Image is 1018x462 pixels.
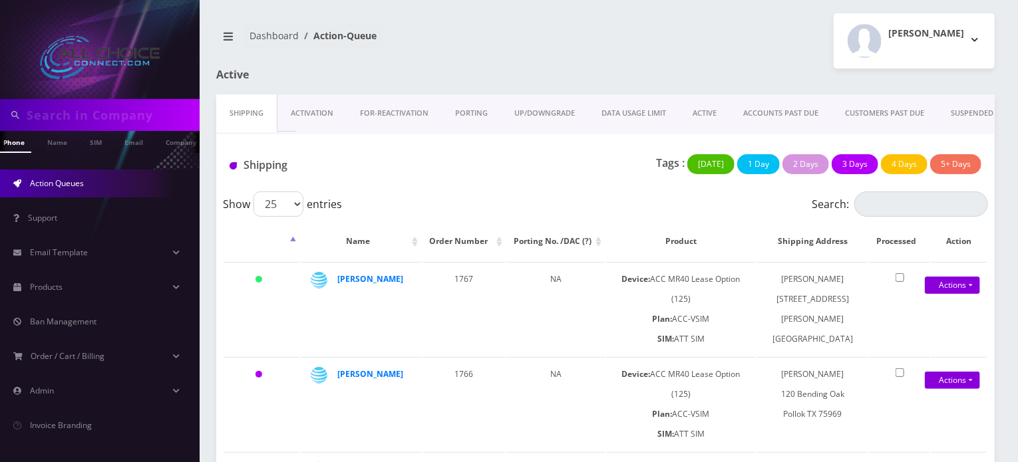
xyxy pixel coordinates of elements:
h2: [PERSON_NAME] [888,28,964,39]
td: 1767 [423,262,506,356]
th: Processed: activate to sort column ascending [870,222,930,261]
a: Name [41,131,74,152]
td: NA [507,357,605,451]
th: Action [932,222,987,261]
label: Search: [812,191,988,217]
li: Action-Queue [299,29,377,43]
input: Search: [854,191,988,217]
th: Name: activate to sort column ascending [301,222,421,261]
td: ACC MR40 Lease Option (125) ACC-VSIM ATT SIM [606,357,756,451]
select: Showentries [254,191,303,217]
a: Email [118,131,150,152]
b: SIM: [657,333,674,344]
input: Search in Company [27,102,196,128]
a: SIM [83,131,108,152]
a: Actions [925,372,980,389]
nav: breadcrumb [216,22,595,60]
a: FOR-REActivation [347,94,442,132]
button: 3 Days [832,154,878,174]
span: Support [28,212,57,223]
span: Email Template [30,247,88,258]
th: Product [606,222,756,261]
a: ACCOUNTS PAST DUE [730,94,832,132]
th: Shipping Address [757,222,868,261]
th: : activate to sort column descending [224,222,299,261]
a: Activation [277,94,347,132]
span: Ban Management [30,316,96,327]
td: [PERSON_NAME] 120 Bending Oak Pollok TX 75969 [757,357,868,451]
th: Porting No. /DAC (?): activate to sort column ascending [507,222,605,261]
a: Dashboard [250,29,299,42]
td: [PERSON_NAME] [STREET_ADDRESS][PERSON_NAME] [GEOGRAPHIC_DATA] [757,262,868,356]
a: CUSTOMERS PAST DUE [832,94,937,132]
img: Shipping [230,162,237,170]
td: NA [507,262,605,356]
button: 5+ Days [930,154,981,174]
button: 2 Days [782,154,829,174]
h1: Shipping [230,159,467,172]
a: ACTIVE [679,94,730,132]
b: Plan: [652,313,672,324]
td: 1766 [423,357,506,451]
th: Order Number: activate to sort column ascending [423,222,506,261]
button: 1 Day [737,154,780,174]
span: Order / Cart / Billing [31,350,105,362]
b: Device: [621,273,650,285]
span: Products [30,281,63,292]
img: All Choice Connect [40,36,160,79]
label: Show entries [223,191,342,217]
button: [PERSON_NAME] [834,13,995,68]
span: Admin [30,385,54,396]
a: PORTING [442,94,501,132]
button: 4 Days [881,154,928,174]
a: UP/DOWNGRADE [501,94,588,132]
a: [PERSON_NAME] [337,273,403,285]
b: Device: [621,368,650,380]
a: Company [159,131,204,152]
span: Action Queues [30,177,84,189]
button: [DATE] [687,154,735,174]
h1: Active [216,68,462,81]
a: Actions [925,277,980,294]
a: DATA USAGE LIMIT [588,94,679,132]
td: ACC MR40 Lease Option (125) ACC-VSIM ATT SIM [606,262,756,356]
b: Plan: [652,408,672,419]
a: SUSPENDED [937,94,1007,132]
a: [PERSON_NAME] [337,368,403,380]
span: Invoice Branding [30,419,92,431]
a: Shipping [216,94,277,132]
p: Tags : [656,155,685,171]
b: SIM: [657,428,674,439]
